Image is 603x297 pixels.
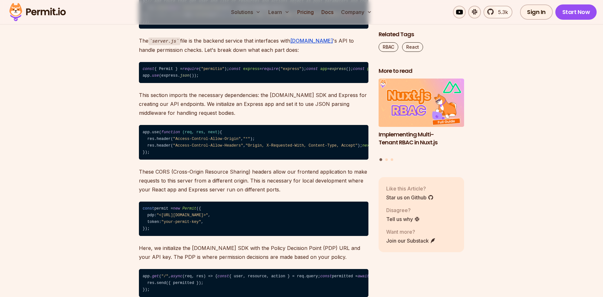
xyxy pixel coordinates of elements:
a: 5.3k [483,6,512,18]
span: "express" [281,67,302,71]
span: await [358,274,369,279]
button: Solutions [229,6,263,18]
li: 1 of 3 [379,79,464,155]
img: Permit logo [6,1,69,23]
span: "Origin, X-Requested-With, Content-Type, Accept" [245,143,358,148]
span: require [182,67,199,71]
a: Docs [319,6,336,18]
span: const [353,67,365,71]
a: Sign In [520,4,553,20]
span: 5.3k [494,8,508,16]
span: "/" [161,274,168,279]
p: These CORS (Cross-Origin Resource Sharing) headers allow our frontend application to make request... [139,167,368,194]
span: function [161,130,180,135]
span: "Access-Control-Allow-Origin" [173,137,241,141]
a: Star us on Github [386,194,434,201]
h2: More to read [379,67,464,75]
code: { Permit } = ( ); = ( ); = (); = 4000; app. (express. ()); [139,62,368,83]
span: require [262,67,278,71]
h3: Implementing Multi-Tenant RBAC in Nuxt.js [379,131,464,147]
span: app [320,67,327,71]
img: Implementing Multi-Tenant RBAC in Nuxt.js [379,79,464,127]
span: express [330,67,346,71]
span: get [152,274,159,279]
span: "permitio" [201,67,225,71]
a: [DOMAIN_NAME] [290,38,333,44]
span: const [217,274,229,279]
span: express [243,67,259,71]
div: Posts [379,79,464,162]
span: json [180,73,189,78]
span: const [229,67,241,71]
a: Join our Substack [386,237,436,245]
a: Implementing Multi-Tenant RBAC in Nuxt.jsImplementing Multi-Tenant RBAC in Nuxt.js [379,79,464,155]
span: (req, res, next) [182,130,220,135]
a: Start Now [555,4,597,20]
button: Go to slide 3 [391,158,393,161]
p: Disagree? [386,206,420,214]
a: Tell us why [386,215,420,223]
button: Go to slide 1 [380,158,382,161]
a: RBAC [379,42,398,52]
p: Here, we initialize the [DOMAIN_NAME] SDK with the Policy Decision Point (PDP) URL and your API k... [139,244,368,261]
span: const [306,67,318,71]
a: Pricing [295,6,316,18]
code: permit = ({ pdp: , token: , }); [139,202,368,236]
span: "<[URL][DOMAIN_NAME]>" [157,213,208,218]
span: port [367,67,376,71]
button: Go to slide 2 [385,158,388,161]
span: next [362,143,372,148]
span: "Access-Control-Allow-Headers" [173,143,243,148]
span: Permit [182,206,196,211]
span: const [320,274,332,279]
p: The file is the backend service that interfaces with 's API to handle permission checks. Let's br... [139,36,368,54]
span: new [173,206,180,211]
span: const [143,67,154,71]
button: Company [339,6,374,18]
code: app. ( , (req, res) => { { user, resource, action } = req.query; permitted = permit.check(user, a... [139,269,368,297]
button: Learn [266,6,292,18]
h2: Related Tags [379,31,464,38]
p: Like this Article? [386,185,434,192]
p: Want more? [386,228,436,236]
span: const [143,206,154,211]
a: React [402,42,423,52]
span: "your-permit-key" [161,220,201,224]
span: async [171,274,182,279]
code: server.js [148,38,180,45]
span: use [152,73,159,78]
p: This section imports the necessary dependencies: the [DOMAIN_NAME] SDK and Express for creating o... [139,91,368,117]
code: app.use( { res.header( , ); res.header( , ); (); }); [139,125,368,160]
